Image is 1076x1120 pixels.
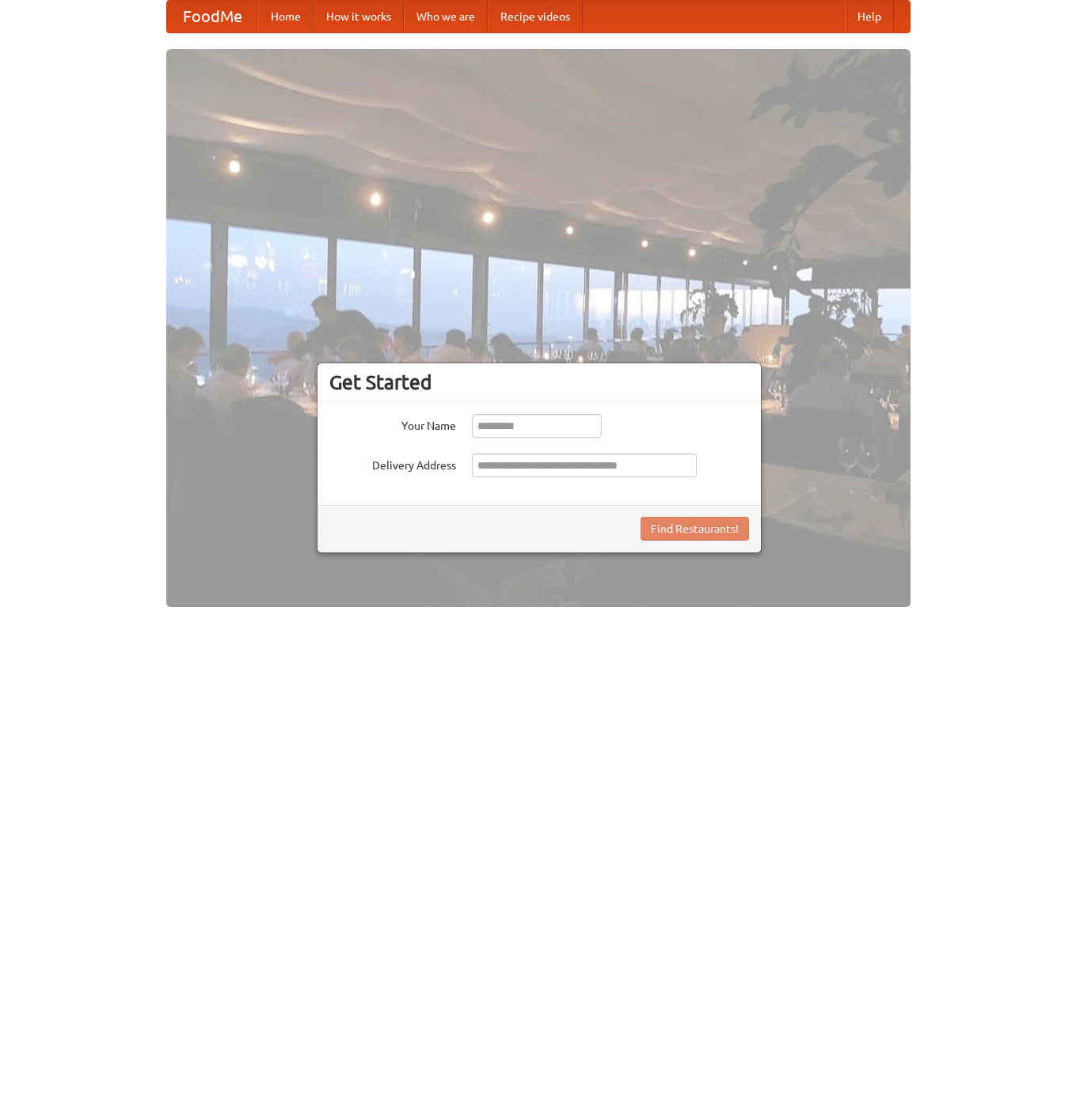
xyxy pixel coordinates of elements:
[488,1,583,32] a: Recipe videos
[404,1,488,32] a: Who we are
[641,517,749,541] button: Find Restaurants!
[167,1,258,32] a: FoodMe
[329,414,456,434] label: Your Name
[329,370,749,394] h3: Get Started
[845,1,894,32] a: Help
[258,1,314,32] a: Home
[314,1,404,32] a: How it works
[329,454,456,473] label: Delivery Address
